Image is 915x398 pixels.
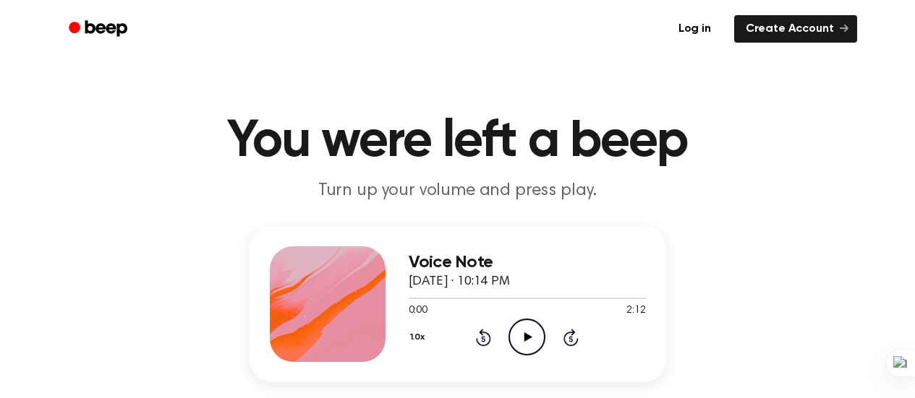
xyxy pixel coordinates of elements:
span: 0:00 [409,303,427,319]
span: 2:12 [626,303,645,319]
a: Create Account [734,15,857,43]
p: Turn up your volume and press play. [180,179,736,203]
span: [DATE] · 10:14 PM [409,275,510,288]
h3: Voice Note [409,253,646,272]
a: Beep [59,15,140,43]
button: 1.0x [409,325,430,350]
a: Log in [664,12,725,46]
h1: You were left a beep [88,116,828,168]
